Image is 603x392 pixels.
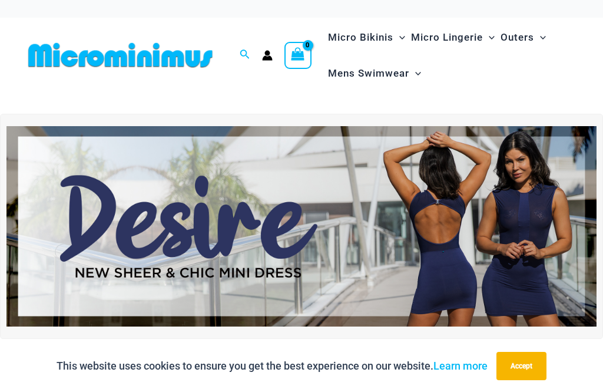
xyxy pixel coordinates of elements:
[262,50,273,61] a: Account icon link
[483,22,495,52] span: Menu Toggle
[325,19,408,55] a: Micro BikinisMenu ToggleMenu Toggle
[24,42,217,68] img: MM SHOP LOGO FLAT
[496,352,546,380] button: Accept
[325,55,424,91] a: Mens SwimwearMenu ToggleMenu Toggle
[534,22,546,52] span: Menu Toggle
[408,19,498,55] a: Micro LingerieMenu ToggleMenu Toggle
[284,42,312,69] a: View Shopping Cart, empty
[393,22,405,52] span: Menu Toggle
[501,22,534,52] span: Outers
[323,18,579,93] nav: Site Navigation
[498,19,549,55] a: OutersMenu ToggleMenu Toggle
[57,357,488,375] p: This website uses cookies to ensure you get the best experience on our website.
[409,58,421,88] span: Menu Toggle
[6,126,597,327] img: Desire me Navy Dress
[328,58,409,88] span: Mens Swimwear
[240,48,250,62] a: Search icon link
[411,22,483,52] span: Micro Lingerie
[328,22,393,52] span: Micro Bikinis
[433,360,488,372] a: Learn more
